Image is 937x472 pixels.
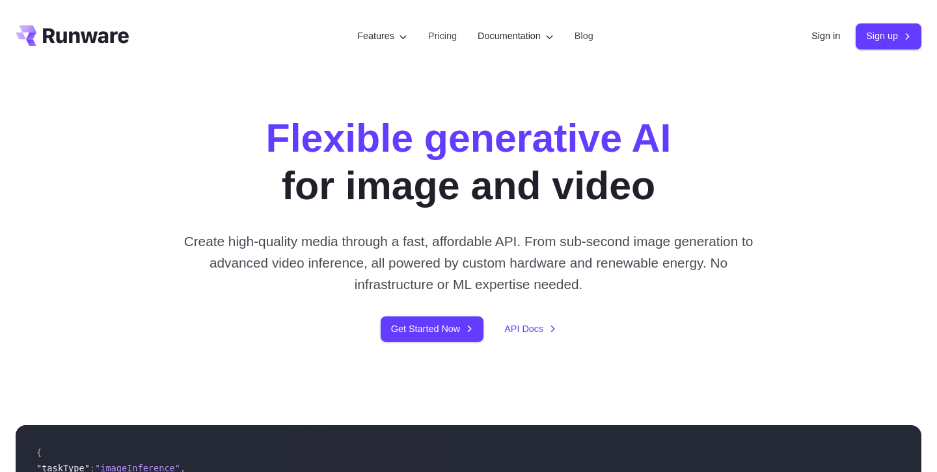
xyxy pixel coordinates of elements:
h1: for image and video [266,115,672,210]
span: { [36,447,42,458]
label: Documentation [478,29,554,44]
a: Sign up [856,23,921,49]
p: Create high-quality media through a fast, affordable API. From sub-second image generation to adv... [179,230,759,296]
label: Features [357,29,407,44]
strong: Flexible generative AI [266,116,672,160]
a: Go to / [16,25,129,46]
a: Sign in [811,29,840,44]
a: Get Started Now [381,316,483,342]
a: Blog [575,29,593,44]
a: Pricing [428,29,457,44]
a: API Docs [504,322,556,337]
